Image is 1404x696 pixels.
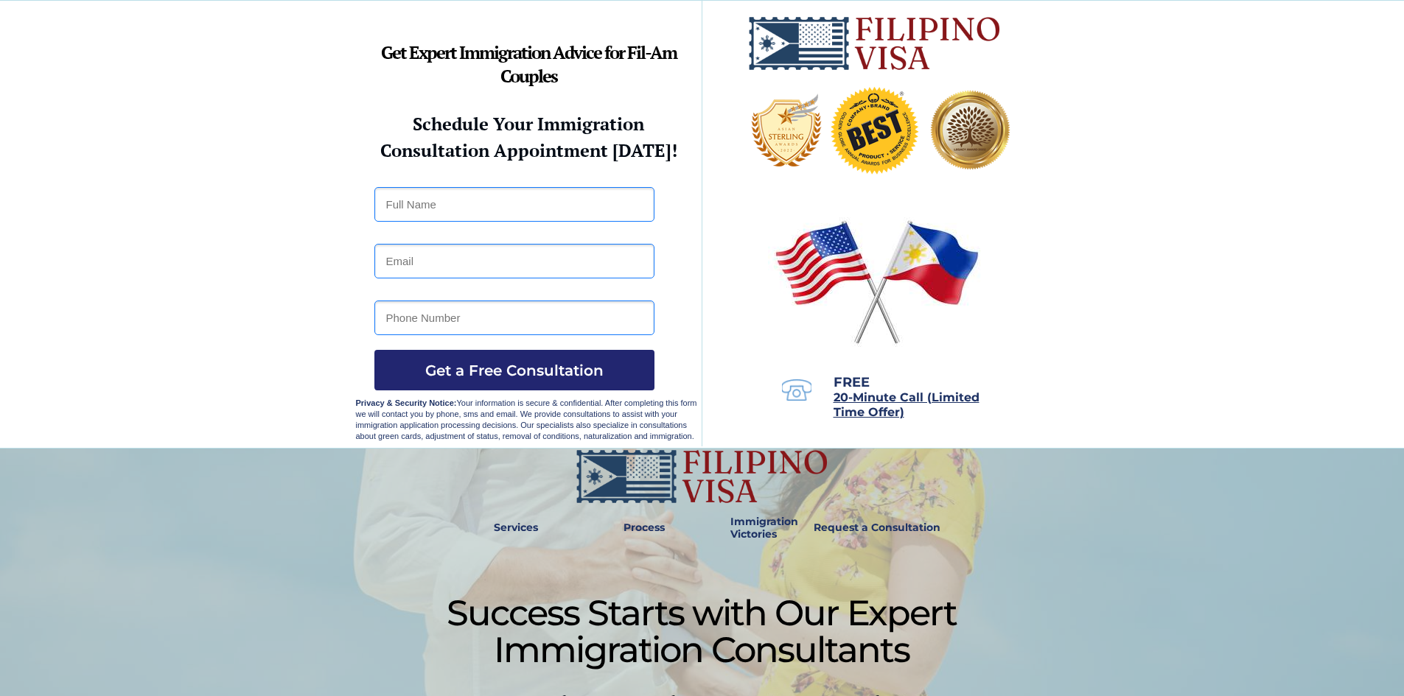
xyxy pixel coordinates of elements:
strong: Process [624,521,665,534]
strong: Privacy & Security Notice: [356,398,457,407]
span: Get a Free Consultation [374,362,654,379]
a: Services [484,511,548,545]
a: Process [616,511,672,545]
span: FREE [834,374,870,390]
input: Full Name [374,187,654,222]
span: Your information is secure & confidential. After completing this form we will contact you by phon... [356,398,697,440]
button: Get a Free Consultation [374,350,654,390]
a: Immigration Victories [724,511,774,545]
span: Success Starts with Our Expert Immigration Consultants [447,591,957,671]
strong: Get Expert Immigration Advice for Fil-Am Couples [381,41,677,88]
strong: Request a Consultation [814,521,940,534]
strong: Schedule Your Immigration [413,112,644,136]
a: 20-Minute Call (Limited Time Offer) [834,392,979,418]
strong: Immigration Victories [730,515,798,541]
span: 20-Minute Call (Limited Time Offer) [834,390,979,419]
a: Request a Consultation [807,511,947,545]
strong: Consultation Appointment [DATE]! [380,138,677,162]
strong: Services [494,521,538,534]
input: Phone Number [374,300,654,335]
input: Email [374,244,654,278]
